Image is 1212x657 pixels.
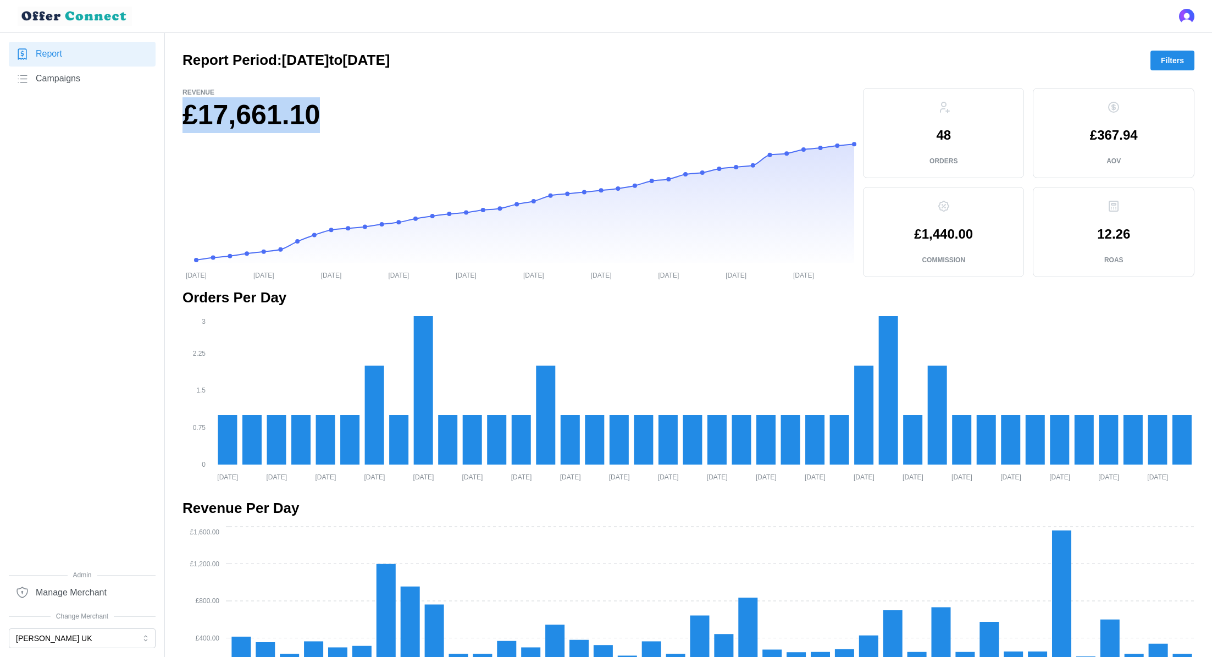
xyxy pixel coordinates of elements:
[186,271,207,279] tspan: [DATE]
[9,67,156,91] a: Campaigns
[756,473,777,481] tspan: [DATE]
[36,47,62,61] span: Report
[922,256,965,265] p: Commission
[951,473,972,481] tspan: [DATE]
[462,473,483,481] tspan: [DATE]
[560,473,581,481] tspan: [DATE]
[18,7,132,26] img: loyalBe Logo
[321,271,342,279] tspan: [DATE]
[9,42,156,67] a: Report
[1106,157,1121,166] p: AOV
[182,288,1194,307] h2: Orders Per Day
[182,51,390,70] h2: Report Period: [DATE] to [DATE]
[1147,473,1168,481] tspan: [DATE]
[182,499,1194,518] h2: Revenue Per Day
[202,461,206,468] tspan: 0
[936,129,951,142] p: 48
[1104,256,1124,265] p: ROAS
[1150,51,1194,70] button: Filters
[929,157,958,166] p: Orders
[1179,9,1194,24] button: Open user button
[182,88,854,97] p: Revenue
[1049,473,1070,481] tspan: [DATE]
[914,228,973,241] p: £1,440.00
[253,271,274,279] tspan: [DATE]
[726,271,746,279] tspan: [DATE]
[196,597,220,605] tspan: £800.00
[1090,129,1138,142] p: £367.94
[9,628,156,648] button: [PERSON_NAME] UK
[1000,473,1021,481] tspan: [DATE]
[658,271,679,279] tspan: [DATE]
[202,317,206,325] tspan: 3
[1098,473,1119,481] tspan: [DATE]
[196,634,220,642] tspan: £400.00
[1161,51,1184,70] span: Filters
[217,473,238,481] tspan: [DATE]
[9,611,156,622] span: Change Merchant
[193,350,206,357] tspan: 2.25
[793,271,814,279] tspan: [DATE]
[9,580,156,605] a: Manage Merchant
[364,473,385,481] tspan: [DATE]
[36,72,80,86] span: Campaigns
[9,570,156,581] span: Admin
[707,473,728,481] tspan: [DATE]
[190,528,220,536] tspan: £1,600.00
[182,97,854,133] h1: £17,661.10
[523,271,544,279] tspan: [DATE]
[388,271,409,279] tspan: [DATE]
[193,424,206,432] tspan: 0.75
[190,560,220,568] tspan: £1,200.00
[413,473,434,481] tspan: [DATE]
[511,473,532,481] tspan: [DATE]
[609,473,630,481] tspan: [DATE]
[315,473,336,481] tspan: [DATE]
[266,473,287,481] tspan: [DATE]
[805,473,826,481] tspan: [DATE]
[456,271,477,279] tspan: [DATE]
[591,271,612,279] tspan: [DATE]
[36,586,107,600] span: Manage Merchant
[903,473,923,481] tspan: [DATE]
[196,387,206,394] tspan: 1.5
[1097,228,1130,241] p: 12.26
[658,473,679,481] tspan: [DATE]
[1179,9,1194,24] img: 's logo
[854,473,875,481] tspan: [DATE]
